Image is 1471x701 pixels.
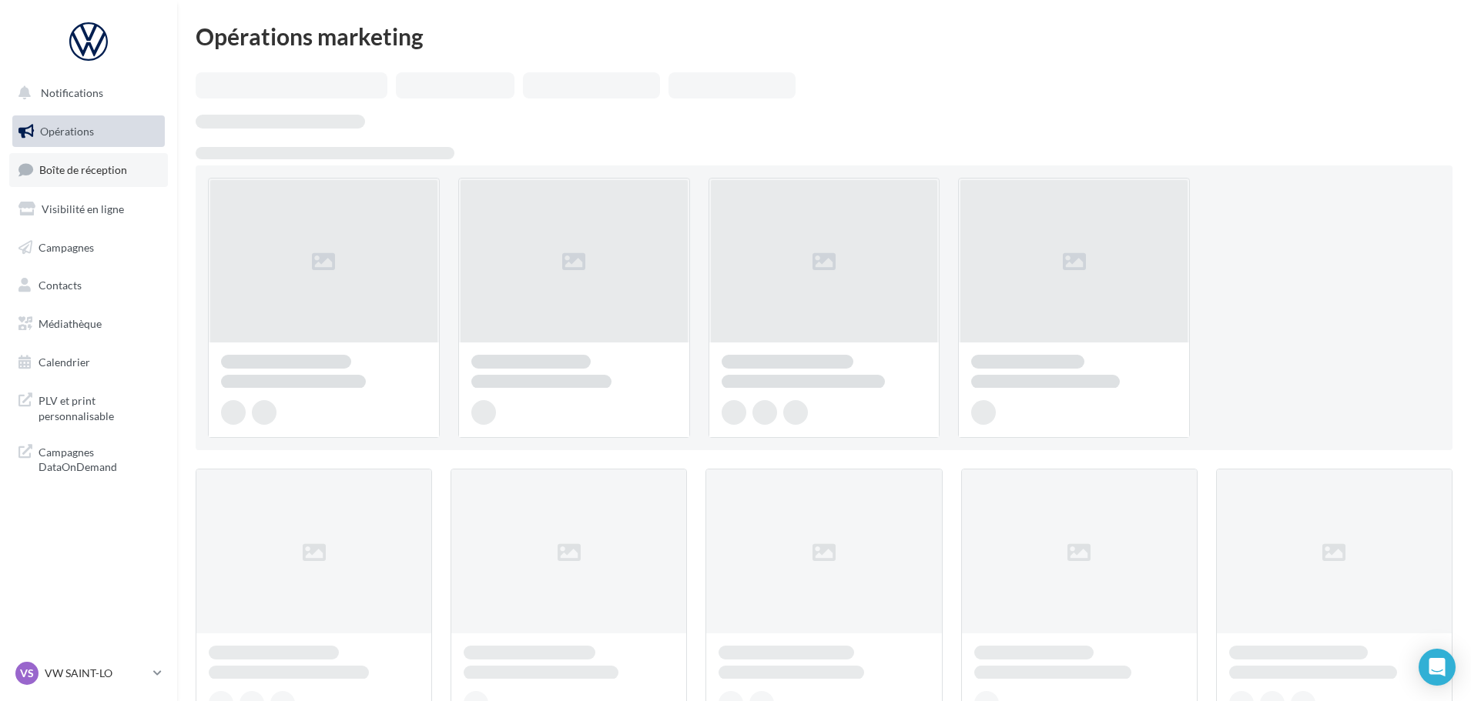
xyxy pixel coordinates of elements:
[39,356,90,369] span: Calendrier
[9,346,168,379] a: Calendrier
[12,659,165,688] a: VS VW SAINT-LO
[9,384,168,429] a: PLV et print personnalisable
[39,390,159,423] span: PLV et print personnalisable
[9,232,168,264] a: Campagnes
[39,163,127,176] span: Boîte de réception
[45,666,147,681] p: VW SAINT-LO
[9,269,168,302] a: Contacts
[1419,649,1456,686] div: Open Intercom Messenger
[40,125,94,138] span: Opérations
[39,279,82,292] span: Contacts
[9,77,162,109] button: Notifications
[20,666,34,681] span: VS
[9,193,168,225] a: Visibilité en ligne
[9,115,168,148] a: Opérations
[39,317,102,330] span: Médiathèque
[39,240,94,253] span: Campagnes
[196,25,1453,48] div: Opérations marketing
[9,153,168,186] a: Boîte de réception
[9,436,168,481] a: Campagnes DataOnDemand
[41,86,103,99] span: Notifications
[39,442,159,475] span: Campagnes DataOnDemand
[42,202,124,215] span: Visibilité en ligne
[9,308,168,340] a: Médiathèque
